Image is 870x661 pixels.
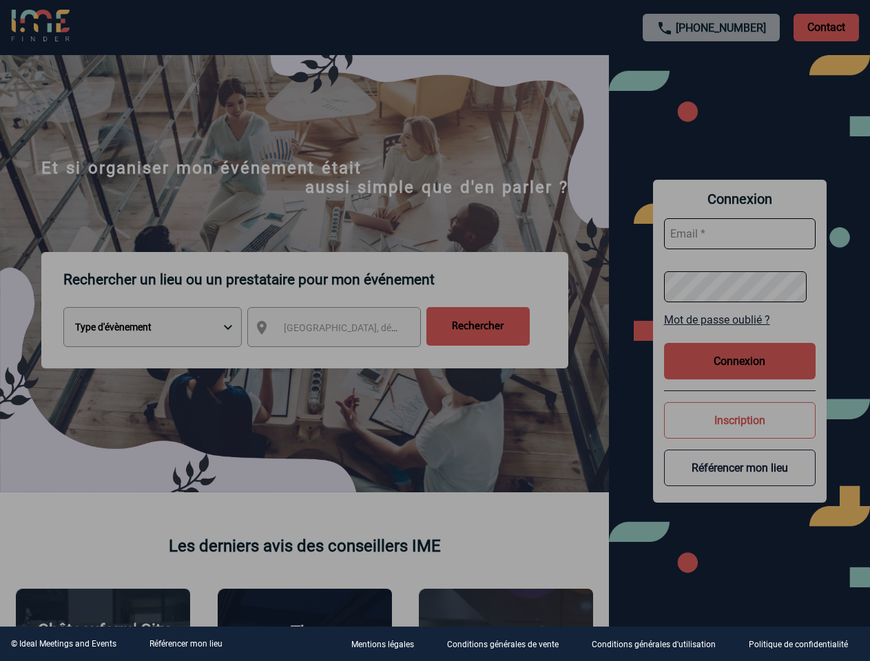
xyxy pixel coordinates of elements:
[11,639,116,649] div: © Ideal Meetings and Events
[447,640,559,650] p: Conditions générales de vente
[592,640,716,650] p: Conditions générales d'utilisation
[581,638,738,651] a: Conditions générales d'utilisation
[351,640,414,650] p: Mentions légales
[340,638,436,651] a: Mentions légales
[149,639,222,649] a: Référencer mon lieu
[738,638,870,651] a: Politique de confidentialité
[436,638,581,651] a: Conditions générales de vente
[749,640,848,650] p: Politique de confidentialité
